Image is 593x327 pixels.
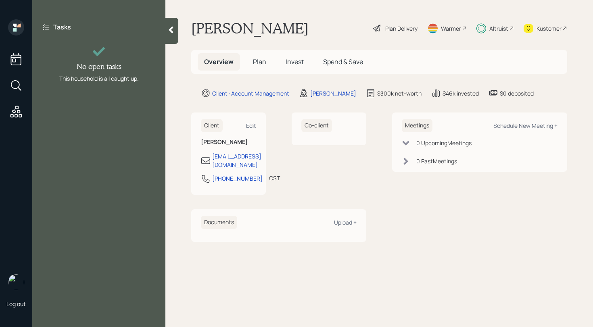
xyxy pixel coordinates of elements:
div: Upload + [334,219,357,226]
div: [PHONE_NUMBER] [212,174,263,183]
h6: Co-client [301,119,332,132]
span: Invest [286,57,304,66]
h6: Meetings [402,119,432,132]
h6: Client [201,119,223,132]
h1: [PERSON_NAME] [191,19,309,37]
div: Client · Account Management [212,89,289,98]
div: Altruist [489,24,508,33]
div: CST [269,174,280,182]
div: 0 Upcoming Meeting s [416,139,472,147]
div: Schedule New Meeting + [493,122,558,129]
span: Spend & Save [323,57,363,66]
div: Plan Delivery [385,24,418,33]
div: $300k net-worth [377,89,422,98]
div: [PERSON_NAME] [310,89,356,98]
div: 0 Past Meeting s [416,157,457,165]
div: Kustomer [537,24,562,33]
h4: No open tasks [77,62,121,71]
label: Tasks [53,23,71,31]
h6: [PERSON_NAME] [201,139,256,146]
div: This household is all caught up. [59,74,139,83]
img: retirable_logo.png [8,274,24,290]
div: $0 deposited [500,89,534,98]
div: Warmer [441,24,461,33]
span: Overview [204,57,234,66]
div: $46k invested [443,89,479,98]
span: Plan [253,57,266,66]
div: Log out [6,300,26,308]
div: Edit [246,122,256,129]
div: [EMAIL_ADDRESS][DOMAIN_NAME] [212,152,261,169]
h6: Documents [201,216,237,229]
